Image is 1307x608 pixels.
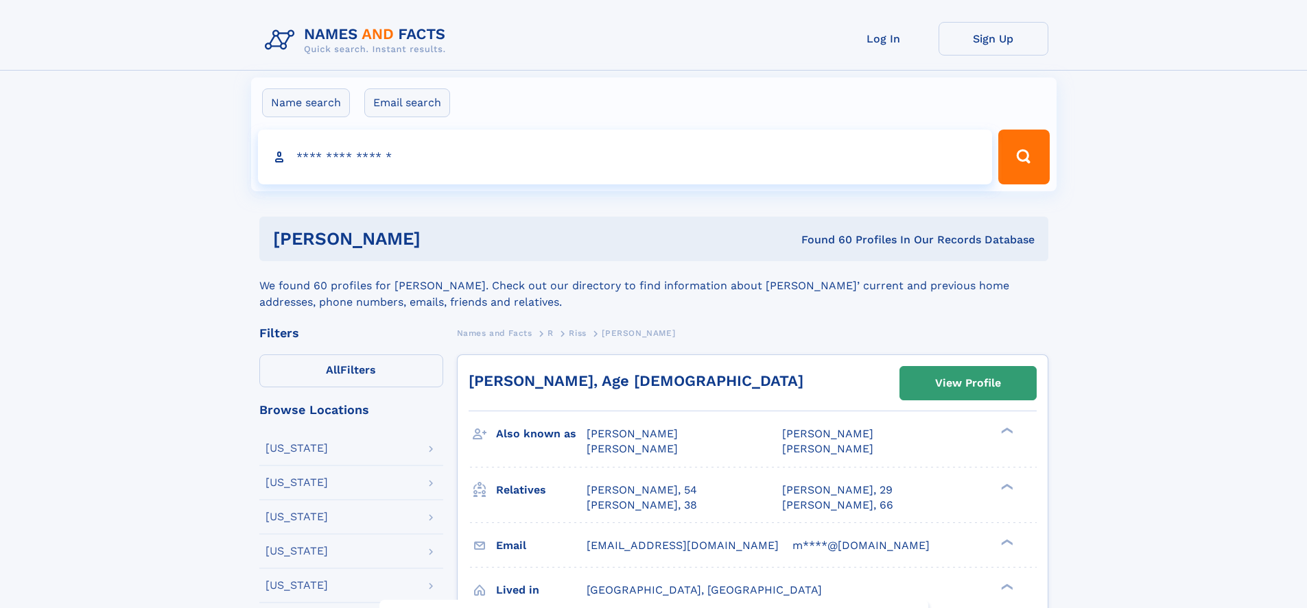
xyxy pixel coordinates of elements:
[496,478,587,502] h3: Relatives
[900,367,1036,400] a: View Profile
[259,354,443,387] label: Filters
[569,324,586,341] a: Riss
[602,328,675,338] span: [PERSON_NAME]
[587,442,678,455] span: [PERSON_NAME]
[259,22,457,59] img: Logo Names and Facts
[266,477,328,488] div: [US_STATE]
[266,511,328,522] div: [US_STATE]
[782,483,893,498] a: [PERSON_NAME], 29
[998,482,1014,491] div: ❯
[457,324,532,341] a: Names and Facts
[587,427,678,440] span: [PERSON_NAME]
[258,130,993,184] input: search input
[587,539,779,552] span: [EMAIL_ADDRESS][DOMAIN_NAME]
[611,232,1035,247] div: Found 60 Profiles In Our Records Database
[266,580,328,591] div: [US_STATE]
[587,483,697,498] a: [PERSON_NAME], 54
[998,582,1014,591] div: ❯
[587,583,822,596] span: [GEOGRAPHIC_DATA], [GEOGRAPHIC_DATA]
[496,579,587,602] h3: Lived in
[469,372,803,389] a: [PERSON_NAME], Age [DEMOGRAPHIC_DATA]
[998,537,1014,546] div: ❯
[259,261,1048,311] div: We found 60 profiles for [PERSON_NAME]. Check out our directory to find information about [PERSON...
[266,443,328,454] div: [US_STATE]
[587,498,697,513] a: [PERSON_NAME], 38
[262,88,350,117] label: Name search
[364,88,450,117] label: Email search
[547,328,554,338] span: R
[935,367,1001,399] div: View Profile
[998,130,1049,184] button: Search Button
[782,442,873,455] span: [PERSON_NAME]
[569,328,586,338] span: Riss
[259,327,443,339] div: Filters
[547,324,554,341] a: R
[266,546,328,557] div: [US_STATE]
[496,422,587,446] h3: Also known as
[782,498,893,513] a: [PERSON_NAME], 66
[782,427,873,440] span: [PERSON_NAME]
[998,426,1014,435] div: ❯
[939,22,1048,56] a: Sign Up
[273,230,611,247] h1: [PERSON_NAME]
[326,363,340,376] span: All
[259,404,443,416] div: Browse Locations
[829,22,939,56] a: Log In
[496,534,587,557] h3: Email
